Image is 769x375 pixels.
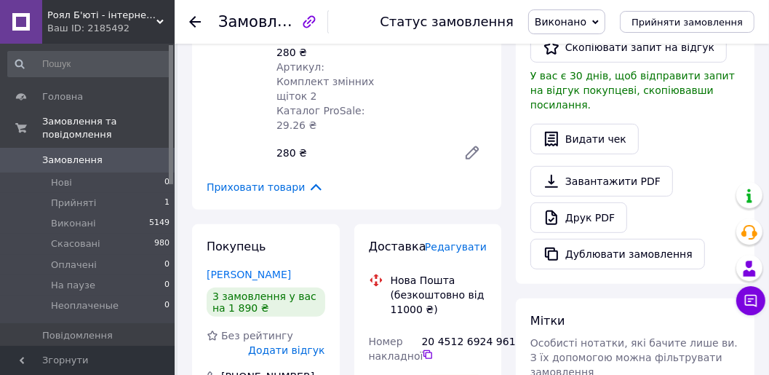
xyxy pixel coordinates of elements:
span: Мітки [530,314,565,328]
span: Приховати товари [207,179,324,195]
span: Головна [42,90,83,103]
span: Прийняти замовлення [631,17,743,28]
button: Скопіювати запит на відгук [530,32,727,63]
span: Покупець [207,240,266,253]
span: Без рейтингу [221,330,293,342]
div: 3 замовлення у вас на 1 890 ₴ [207,288,325,317]
span: Нові [51,176,72,189]
span: 0 [164,176,170,189]
a: Друк PDF [530,202,627,233]
span: 0 [164,299,170,312]
div: 280 ₴ [271,143,452,163]
span: Неоплаченые [51,299,119,312]
span: Замовлення [42,154,103,167]
span: Скасовані [51,237,100,250]
button: Прийняти замовлення [620,11,754,33]
span: Замовлення та повідомлення [42,115,175,141]
span: Виконано [535,16,586,28]
span: Додати відгук [248,344,324,356]
span: Виконані [51,217,96,230]
button: Видати чек [530,124,639,154]
a: Редагувати [458,138,487,167]
a: Завантажити PDF [530,166,673,197]
div: 20 4512 6924 9619 [422,334,487,360]
span: Редагувати [425,241,487,253]
span: 5149 [149,217,170,230]
button: Дублювати замовлення [530,239,705,269]
span: Артикул: Комплект змінних щіток 2 [276,61,374,102]
span: 0 [164,258,170,272]
span: Замовлення [218,13,316,31]
div: Повернутися назад [189,15,201,29]
div: Нова Пошта (безкоштовно від 11000 ₴) [387,273,491,317]
span: Каталог ProSale: 29.26 ₴ [276,105,364,131]
button: Чат з покупцем [736,286,765,315]
span: 0 [164,279,170,292]
a: [PERSON_NAME] [207,269,291,280]
div: Ваш ID: 2185492 [47,22,175,35]
input: Пошук [7,51,171,77]
span: На паузе [51,279,95,292]
span: Номер накладної [369,336,423,362]
span: Оплачені [51,258,97,272]
span: 1 [164,197,170,210]
span: 980 [154,237,170,250]
span: Прийняті [51,197,96,210]
div: Статус замовлення [380,15,514,29]
div: 280 ₴ [276,45,376,60]
span: У вас є 30 днів, щоб відправити запит на відгук покупцеві, скопіювавши посилання. [530,70,735,111]
span: Доставка [369,240,426,253]
span: Роял Б'юті - інтернет магазин [47,9,156,22]
span: Повідомлення [42,329,113,342]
